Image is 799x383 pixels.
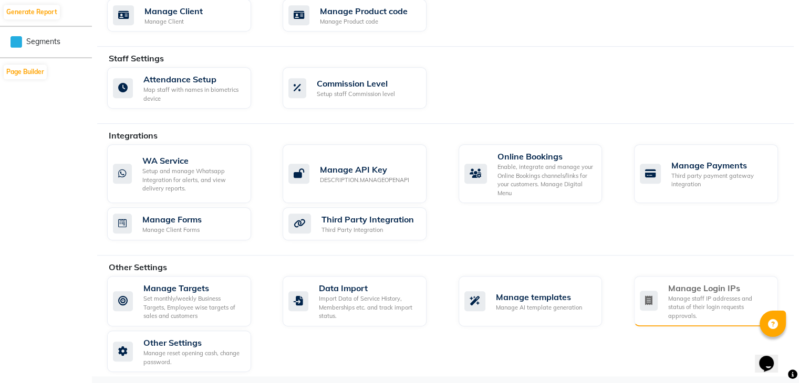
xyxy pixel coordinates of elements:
[283,276,442,327] a: Data ImportImport Data of Service History, Memberships etc. and track import status.
[283,207,442,240] a: Third Party IntegrationThird Party Integration
[459,276,618,327] a: Manage templatesManage AI template generation
[320,5,408,17] div: Manage Product code
[317,77,395,90] div: Commission Level
[320,17,408,26] div: Manage Product code
[143,73,243,86] div: Attendance Setup
[142,226,202,235] div: Manage Client Forms
[671,172,770,189] div: Third party payment gateway integration
[107,276,267,327] a: Manage TargetsSet monthly/weekly Business Targets, Employee wise targets of sales and customers
[143,86,243,103] div: Map staff with names in biometrics device
[283,67,442,109] a: Commission LevelSetup staff Commission level
[321,226,414,235] div: Third Party Integration
[107,67,267,109] a: Attendance SetupMap staff with names in biometrics device
[4,5,60,19] button: Generate Report
[319,282,418,294] div: Data Import
[142,167,243,193] div: Setup and manage Whatsapp Integration for alerts, and view delivery reports.
[634,276,794,327] a: Manage Login IPsManage staff IP addresses and status of their login requests approvals.
[459,144,618,203] a: Online BookingsEnable, integrate and manage your Online Bookings channels/links for your customer...
[107,144,267,203] a: WA ServiceSetup and manage Whatsapp Integration for alerts, and view delivery reports.
[497,163,594,197] div: Enable, integrate and manage your Online Bookings channels/links for your customers. Manage Digit...
[668,294,770,321] div: Manage staff IP addresses and status of their login requests approvals.
[668,282,770,294] div: Manage Login IPs
[671,159,770,172] div: Manage Payments
[107,331,267,372] a: Other SettingsManage reset opening cash, change password.
[143,282,243,294] div: Manage Targets
[321,213,414,226] div: Third Party Integration
[755,341,788,373] iframe: chat widget
[317,90,395,99] div: Setup staff Commission level
[107,207,267,240] a: Manage FormsManage Client Forms
[144,5,203,17] div: Manage Client
[283,144,442,203] a: Manage API KeyDESCRIPTION.MANAGEOPENAPI
[143,349,243,366] div: Manage reset opening cash, change password.
[4,65,47,79] button: Page Builder
[26,36,60,47] span: Segments
[319,294,418,321] div: Import Data of Service History, Memberships etc. and track import status.
[142,154,243,167] div: WA Service
[143,336,243,349] div: Other Settings
[497,150,594,163] div: Online Bookings
[634,144,794,203] a: Manage PaymentsThird party payment gateway integration
[320,176,409,185] div: DESCRIPTION.MANAGEOPENAPI
[144,17,203,26] div: Manage Client
[496,291,582,303] div: Manage templates
[320,163,409,176] div: Manage API Key
[496,303,582,312] div: Manage AI template generation
[143,294,243,321] div: Set monthly/weekly Business Targets, Employee wise targets of sales and customers
[142,213,202,226] div: Manage Forms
